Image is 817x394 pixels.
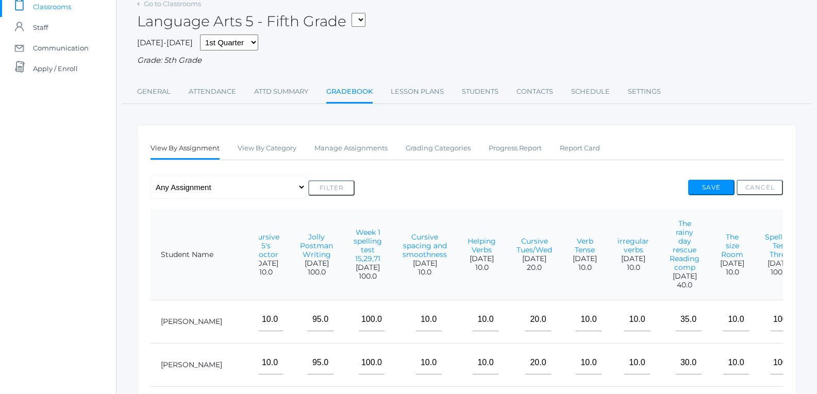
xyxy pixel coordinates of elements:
span: 40.0 [670,281,699,289]
a: General [137,81,171,102]
a: Lesson Plans [391,81,444,102]
button: Filter [308,180,355,196]
span: 100.0 [300,268,333,277]
a: irregular verbs [618,236,649,254]
a: Jolly Postman Writing [300,232,333,259]
a: Report Card [560,138,600,159]
a: View By Assignment [151,138,220,160]
span: 20.0 [516,263,552,272]
a: The rainy day rescue Reading comp [670,219,699,272]
a: Settings [628,81,661,102]
span: [DATE] [468,254,496,263]
span: [DATE] [300,259,333,268]
span: [DATE] [516,254,552,263]
a: The size Room [721,232,743,259]
a: [PERSON_NAME] [161,360,222,369]
span: [DATE] [670,272,699,281]
a: Verb Tense [575,236,595,254]
a: View By Category [238,138,296,159]
span: 100.0 [765,268,794,277]
a: Attd Summary [254,81,308,102]
span: [DATE] [403,259,447,268]
a: Progress Report [489,138,542,159]
a: Cursive Tues/Wed [516,236,552,254]
span: [DATE] [253,259,279,268]
span: Staff [33,17,48,38]
a: Manage Assignments [314,138,388,159]
a: Attendance [189,81,236,102]
span: [DATE] [618,254,649,263]
button: Save [688,180,735,195]
span: 10.0 [403,268,447,277]
a: [PERSON_NAME] [161,317,222,326]
button: Cancel [737,180,783,195]
a: Week 1 spelling test 15,29,71 [354,228,382,263]
a: Students [462,81,498,102]
th: Student Name [151,209,259,300]
a: Cursive 5's doctor [253,232,279,259]
span: [DATE] [720,259,744,268]
span: 10.0 [720,268,744,277]
span: [DATE] [765,259,794,268]
a: Spelling Test Three [765,232,794,259]
span: Apply / Enroll [33,58,78,79]
span: 100.0 [354,272,382,281]
a: Grading Categories [406,138,471,159]
h2: Language Arts 5 - Fifth Grade [137,13,365,29]
span: 10.0 [573,263,597,272]
span: [DATE]-[DATE] [137,38,193,47]
span: [DATE] [573,254,597,263]
span: [DATE] [354,263,382,272]
span: 10.0 [468,263,496,272]
span: Communication [33,38,89,58]
a: Schedule [571,81,610,102]
a: Gradebook [326,81,373,104]
a: Cursive spacing and smoothness [403,232,447,259]
a: Helping Verbs [468,236,496,254]
span: 10.0 [618,263,649,272]
div: Grade: 5th Grade [137,55,796,66]
span: 10.0 [253,268,279,277]
a: Contacts [516,81,553,102]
